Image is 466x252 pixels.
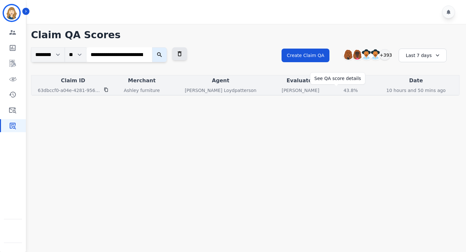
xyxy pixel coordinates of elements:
[124,87,160,94] p: Ashley furniture
[314,75,361,82] div: See QA score details
[386,87,446,94] p: 10 hours and 50 mins ago
[379,49,390,60] div: +393
[4,5,19,21] img: Bordered avatar
[374,77,458,85] div: Date
[282,49,329,62] button: Create Claim QA
[399,49,447,62] div: Last 7 days
[38,87,100,94] p: 63dbccf0-a04e-4281-9566-3604ce78819b
[31,29,460,41] h1: Claim QA Scores
[336,87,365,94] div: 43.8%
[282,87,319,94] p: [PERSON_NAME]
[116,77,168,85] div: Merchant
[170,77,271,85] div: Agent
[33,77,114,85] div: Claim ID
[185,87,257,94] p: [PERSON_NAME] Loydpatterson
[274,77,327,85] div: Evaluator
